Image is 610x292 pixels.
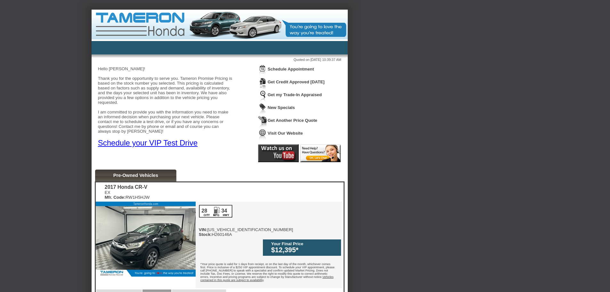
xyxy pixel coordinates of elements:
img: Icon_LiveChat2.png [300,144,341,162]
a: Visit Our Website [268,131,303,136]
a: New Specials [268,105,295,110]
div: 2017 Honda CR-V [105,184,150,190]
a: Get my Trade-In Appraised [268,92,322,97]
a: Get Credit Approved [DATE] [268,79,325,84]
u: Vehicles contained in this quote are subject to availability [200,275,334,282]
div: [US_VEHICLE_IDENTIFICATION_NUMBER] H260146A [199,205,293,237]
a: Get Another Price Quote [268,118,317,123]
div: EX RW1H5HJW [105,190,150,200]
div: 28 [201,208,208,214]
div: 34 [221,208,228,214]
div: Your Final Price [271,241,338,246]
div: $12,395* [271,246,338,254]
img: Icon_GetQuote.png [258,116,267,128]
img: Icon_ScheduleAppointment.png [258,65,267,77]
b: Stock: [199,232,212,237]
img: Icon_CreditApproval.png [258,78,267,89]
img: Icon_VisitWebsite.png [258,129,267,141]
div: Hello [PERSON_NAME]! Thank you for the opportunity to serve you. Tameron Promise Pricing is based... [98,62,232,147]
img: Icon_Youtube2.png [258,144,299,162]
a: Pre-Owned Vehicles [113,173,158,178]
b: Mfr. Code: [105,195,126,200]
b: VIN: [199,227,207,232]
div: *Your price quote is valid for 1 days from receipt, or on the last day of the month, whichever co... [196,258,343,288]
div: Quoted on [DATE] 10:39:37 AM [98,58,341,62]
img: 2017 Honda CR-V [96,202,196,277]
img: Icon_TradeInAppraisal.png [258,90,267,102]
img: Icon_WeeklySpecials.png [258,103,267,115]
a: Schedule your VIP Test Drive [98,138,198,147]
a: Schedule Appointment [268,67,314,71]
